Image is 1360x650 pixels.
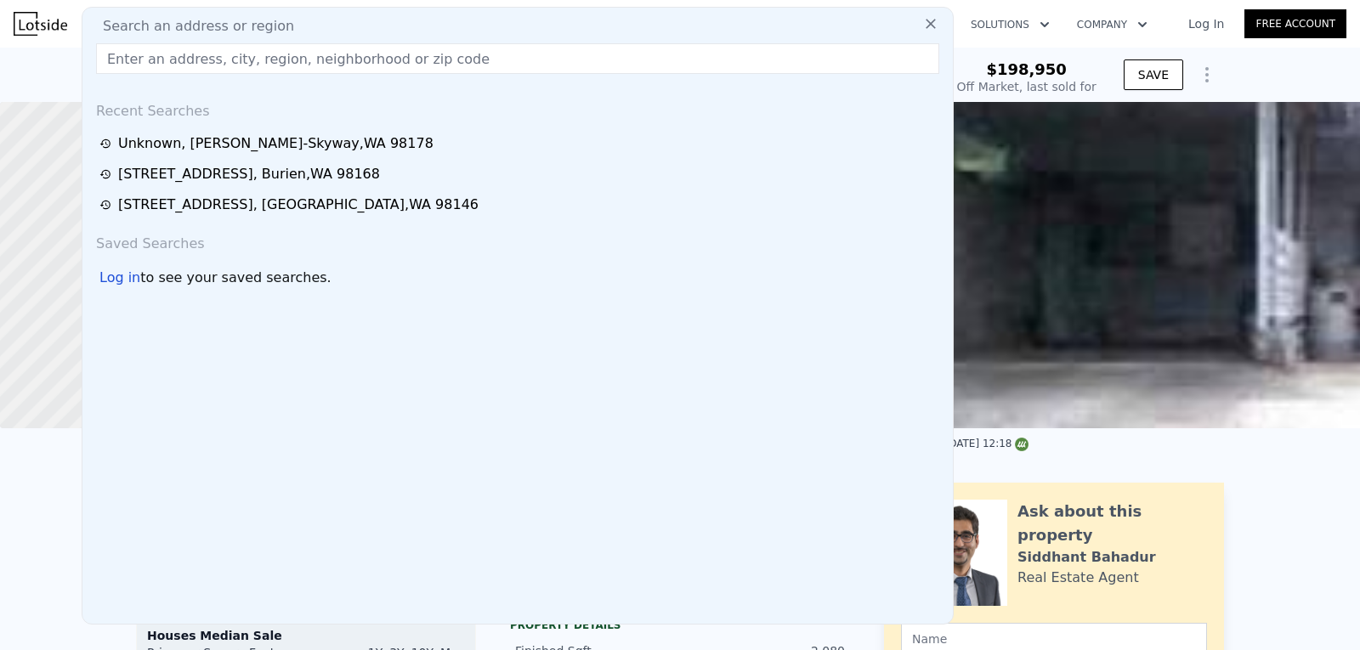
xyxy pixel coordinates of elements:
div: Property details [510,619,850,632]
div: Recent Searches [89,88,946,128]
button: Company [1063,9,1161,40]
button: Show Options [1190,58,1224,92]
div: Siddhant Bahadur [1017,547,1156,568]
div: [STREET_ADDRESS] , Burien , WA 98168 [118,164,380,184]
a: [STREET_ADDRESS], [GEOGRAPHIC_DATA],WA 98146 [99,195,941,215]
img: NWMLS Logo [1015,438,1028,451]
input: Enter an address, city, region, neighborhood or zip code [96,43,939,74]
div: Saved Searches [89,220,946,261]
div: [STREET_ADDRESS] , [GEOGRAPHIC_DATA] , WA 98146 [118,195,479,215]
a: Log In [1168,15,1244,32]
span: $198,950 [986,60,1067,78]
a: [STREET_ADDRESS], Burien,WA 98168 [99,164,941,184]
button: SAVE [1124,59,1183,90]
div: Log in [99,268,140,288]
img: Lotside [14,12,67,36]
div: Ask about this property [1017,500,1207,547]
div: Houses Median Sale [147,627,465,644]
button: Solutions [957,9,1063,40]
div: Real Estate Agent [1017,568,1139,588]
span: Search an address or region [89,16,294,37]
div: Unknown , [PERSON_NAME]-Skyway , WA 98178 [118,133,433,154]
a: Unknown, [PERSON_NAME]-Skyway,WA 98178 [99,133,941,154]
a: Free Account [1244,9,1346,38]
span: to see your saved searches. [140,268,331,288]
div: Off Market, last sold for [957,78,1096,95]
